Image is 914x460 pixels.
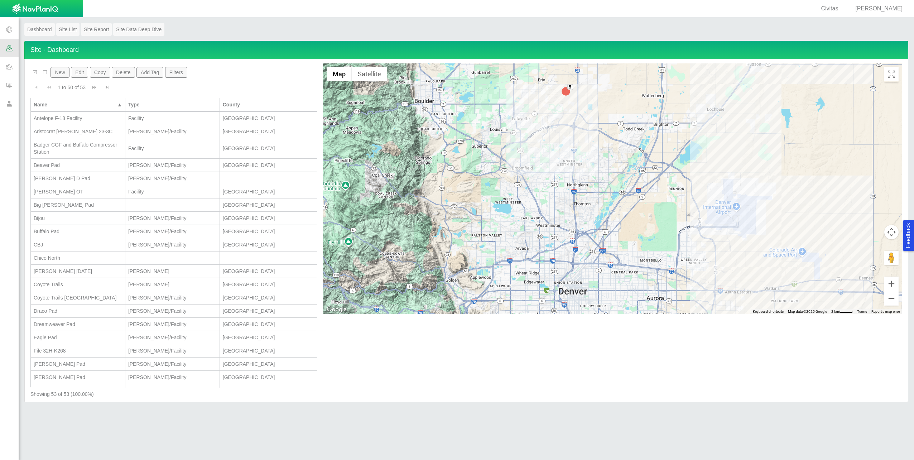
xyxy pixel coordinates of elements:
div: [PERSON_NAME]/Facility [128,241,217,248]
img: UrbanGroupSolutionsTheme$USG_Images$logo.png [12,3,58,15]
td: Weld County [220,138,317,159]
td: Wells/Facility [125,331,220,344]
td: Arapahoe County [220,159,317,172]
td: Costigan 8-6-20 [31,265,125,278]
div: 1 to 50 of 53 [55,84,88,94]
div: Antelope F-18 Facility [34,115,122,122]
td: CBJ [31,238,125,251]
td: Badger CGF and Buffalo Compressor Station [31,138,125,159]
div: [GEOGRAPHIC_DATA] [223,374,314,381]
div: [PERSON_NAME] [DATE] [34,268,122,275]
td: Aristocrat Angus 23-3C [31,125,125,138]
span: [PERSON_NAME] [855,5,903,11]
div: Facility [128,188,217,195]
td: Facility [125,384,220,397]
button: Keyboard shortcuts [753,309,784,314]
td: Wells/Facility [125,318,220,331]
div: Facility [128,115,217,122]
a: Dashboard [24,23,55,36]
div: Facility [128,145,217,152]
button: Zoom out [884,291,899,306]
span: Civitas [821,5,838,11]
td: Weld County [220,125,317,138]
div: [GEOGRAPHIC_DATA] [223,347,314,354]
td: Dreamweaver Pad [31,318,125,331]
td: Bennett D Pad [31,172,125,185]
span: ▲ [117,102,122,107]
div: File 32H-K268 [34,347,122,354]
td: Facility [125,138,220,159]
div: Beaver Pad [34,162,122,169]
td: Weld County [220,112,317,125]
button: Delete [112,67,135,78]
div: [GEOGRAPHIC_DATA] [223,162,314,169]
div: Name [34,101,115,108]
button: Show street map [327,67,352,81]
div: [PERSON_NAME] Pad [34,360,122,368]
td: Weld County [220,305,317,318]
div: [PERSON_NAME] [847,5,905,13]
td: Buffalo Pad [31,225,125,238]
div: Type [128,101,217,108]
a: Site Report [81,23,112,36]
div: [PERSON_NAME]/Facility [128,228,217,235]
a: Report a map error [871,310,900,313]
td: Weld County [220,278,317,291]
th: County [220,98,317,112]
td: Wells/Facility [125,212,220,225]
td: Weld County [220,371,317,384]
span: Showing 53 of 53 (100.00%) [30,391,94,397]
div: [PERSON_NAME]/Facility [128,347,217,354]
div: Eagle Pad [34,334,122,341]
td: Adams County [220,331,317,344]
button: Go to last page [101,81,113,94]
td: Bennett OT [31,185,125,198]
div: Badger CGF and Buffalo Compressor Station [34,141,122,155]
td: Wells/Facility [125,172,220,185]
div: Draco Pad [34,307,122,315]
div: Facility [128,387,217,394]
button: Map Scale: 2 km per 34 pixels [829,309,855,314]
td: Wells/Facility [125,225,220,238]
div: [PERSON_NAME]/Facility [128,294,217,301]
div: [PERSON_NAME] [128,268,217,275]
td: Adams County [220,212,317,225]
td: Big Sandy Pad [31,198,125,212]
td: Facility [125,112,220,125]
td: Bijou [31,212,125,225]
div: [GEOGRAPHIC_DATA] [223,128,314,135]
button: Zoom in [884,277,899,291]
td: Weld County [220,358,317,371]
div: [GEOGRAPHIC_DATA] [223,268,314,275]
div: Big [PERSON_NAME] Pad [34,201,122,209]
span: 2 km [831,310,839,313]
div: Coyote Trails [GEOGRAPHIC_DATA] [34,294,122,301]
button: Drag Pegman onto the map to open Street View [884,251,899,265]
div: [PERSON_NAME]/Facility [128,162,217,169]
div: Buffalo Pad [34,228,122,235]
td: Wells/Facility [125,344,220,358]
td: Weld County [220,384,317,397]
td: Weld County [220,318,317,331]
div: [GEOGRAPHIC_DATA] [223,334,314,341]
div: [GEOGRAPHIC_DATA] [223,281,314,288]
div: [PERSON_NAME]/Facility [128,307,217,315]
div: [GEOGRAPHIC_DATA] [223,321,314,328]
button: Add Tag [136,67,164,78]
div: [PERSON_NAME] D Pad [34,175,122,182]
a: Terms (opens in new tab) [857,310,867,313]
div: [PERSON_NAME] 35-D Pad [34,387,122,394]
td: Eagle Pad [31,331,125,344]
button: Map camera controls [884,225,899,239]
td: Wells [125,265,220,278]
td: Weld County [220,291,317,305]
td: Gurtler Pad [31,371,125,384]
div: [PERSON_NAME] OT [34,188,122,195]
div: [GEOGRAPHIC_DATA] [223,360,314,368]
div: [GEOGRAPHIC_DATA] [223,307,314,315]
a: Site List [56,23,80,36]
button: Copy [90,67,110,78]
div: [PERSON_NAME]/Facility [128,175,217,182]
td: Adams County [220,198,317,212]
td: Coyote Trails West Pad [31,291,125,305]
